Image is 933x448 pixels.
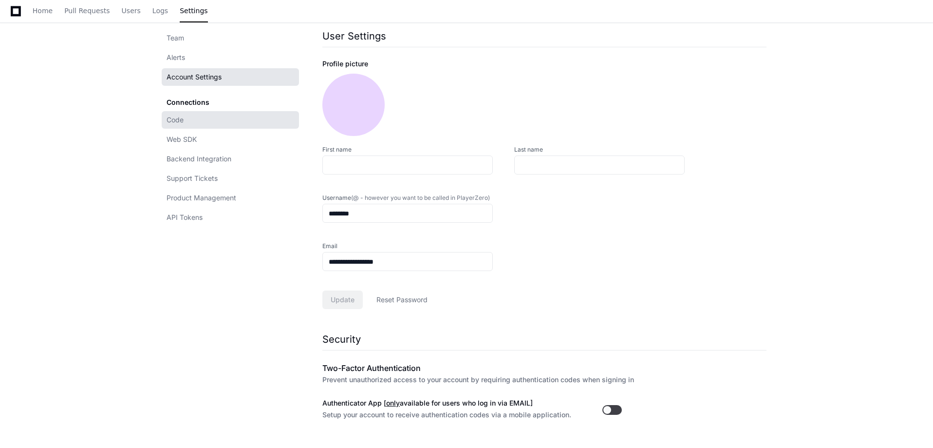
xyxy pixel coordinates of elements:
a: Web SDK [162,131,299,148]
u: only [386,399,400,407]
span: Reset Password [371,295,432,305]
a: Backend Integration [162,150,299,168]
span: Backend Integration [167,154,231,164]
span: Alerts [167,53,185,62]
span: Settings [180,8,207,14]
span: Logs [152,8,168,14]
label: Username [322,194,509,202]
label: Email [322,242,509,250]
h2: Two-Factor Authentication [322,362,766,374]
a: Alerts [162,49,299,66]
span: Account Settings [167,72,222,82]
span: Home [33,8,53,14]
span: Product Management [167,193,236,203]
a: Account Settings [162,68,299,86]
a: API Tokens [162,209,299,226]
a: Code [162,111,299,129]
p: Setup your account to receive authentication codes via a mobile application. [322,409,571,421]
h3: Authenticator App [ available for users who log in via EMAIL] [322,397,571,409]
label: Last name [514,146,701,154]
p: Prevent unauthorized access to your account by requiring authentication codes when signing in [322,374,766,386]
label: First name [322,146,509,154]
span: Web SDK [167,135,197,144]
button: Reset Password [363,291,441,309]
a: Team [162,29,299,47]
span: Code [167,115,184,125]
span: (@ - however you want to be called in PlayerZero) [351,194,490,201]
h1: Security [322,332,766,346]
span: Pull Requests [64,8,110,14]
span: API Tokens [167,213,203,222]
span: Users [122,8,141,14]
div: Profile picture [322,59,766,69]
a: Product Management [162,189,299,207]
a: Support Tickets [162,170,299,187]
h1: User Settings [322,29,386,43]
span: Support Tickets [167,174,218,183]
span: Team [167,33,184,43]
